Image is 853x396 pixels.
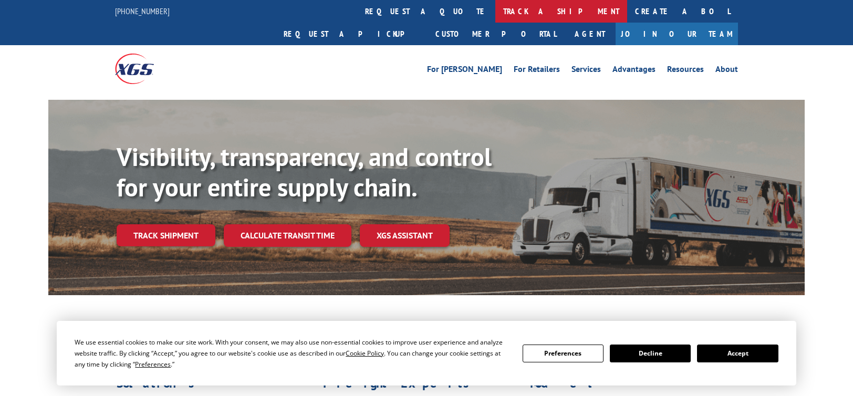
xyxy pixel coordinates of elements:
[427,65,502,77] a: For [PERSON_NAME]
[360,224,450,247] a: XGS ASSISTANT
[117,140,492,203] b: Visibility, transparency, and control for your entire supply chain.
[523,345,604,362] button: Preferences
[346,349,384,358] span: Cookie Policy
[115,6,170,16] a: [PHONE_NUMBER]
[571,65,601,77] a: Services
[564,23,616,45] a: Agent
[514,65,560,77] a: For Retailers
[135,360,171,369] span: Preferences
[610,345,691,362] button: Decline
[667,65,704,77] a: Resources
[224,224,351,247] a: Calculate transit time
[57,321,796,385] div: Cookie Consent Prompt
[75,337,509,370] div: We use essential cookies to make our site work. With your consent, we may also use non-essential ...
[715,65,738,77] a: About
[428,23,564,45] a: Customer Portal
[117,224,215,246] a: Track shipment
[616,23,738,45] a: Join Our Team
[276,23,428,45] a: Request a pickup
[612,65,656,77] a: Advantages
[697,345,778,362] button: Accept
